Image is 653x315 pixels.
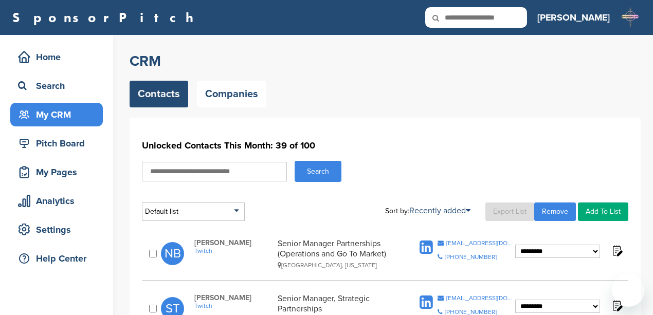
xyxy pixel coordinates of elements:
div: My Pages [15,163,103,181]
a: SponsorPitch [12,11,200,24]
a: Contacts [130,81,188,107]
div: Pitch Board [15,134,103,153]
div: Help Center [15,249,103,268]
div: Default list [142,202,245,221]
div: Sort by: [385,207,470,215]
a: Twitch [194,247,273,254]
a: Remove [534,202,576,221]
div: Search [15,77,103,95]
a: Export List [485,202,534,221]
a: [PERSON_NAME] [537,6,610,29]
div: [EMAIL_ADDRESS][DOMAIN_NAME] [446,295,515,301]
div: [PHONE_NUMBER] [445,254,497,260]
a: Home [10,45,103,69]
a: My CRM [10,103,103,126]
div: My CRM [15,105,103,124]
div: [PHONE_NUMBER] [445,309,497,315]
a: Pitch Board [10,132,103,155]
img: Notes [610,244,623,257]
a: Recently added [409,206,470,216]
div: Analytics [15,192,103,210]
h2: CRM [130,52,641,70]
h1: Unlocked Contacts This Month: 39 of 100 [142,136,628,155]
a: Search [10,74,103,98]
h3: [PERSON_NAME] [537,10,610,25]
span: [PERSON_NAME] [194,293,273,302]
div: [GEOGRAPHIC_DATA], [US_STATE] [278,262,400,269]
div: Settings [15,220,103,239]
span: [PERSON_NAME] [194,238,273,247]
a: Analytics [10,189,103,213]
a: Help Center [10,247,103,270]
a: Companies [197,81,266,107]
button: Search [295,161,341,182]
a: Twitch [194,302,273,309]
a: Add To List [578,202,628,221]
div: Senior Manager Partnerships (Operations and Go To Market) [278,238,400,269]
div: [EMAIL_ADDRESS][DOMAIN_NAME] [446,240,515,246]
a: My Pages [10,160,103,184]
iframe: Button to launch messaging window [612,274,645,307]
img: Notes [610,299,623,312]
div: Home [15,48,103,66]
a: Settings [10,218,103,242]
img: L daggercon logo2025 2 (2) [620,7,641,28]
span: NB [161,242,184,265]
